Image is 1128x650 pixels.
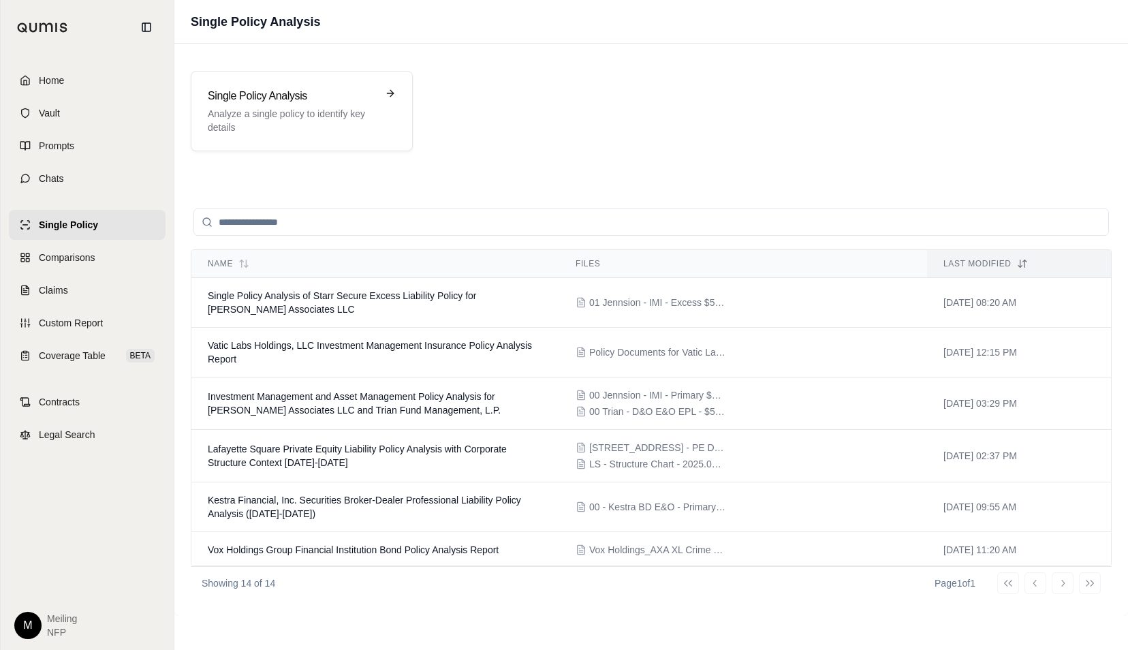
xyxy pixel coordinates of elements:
[9,98,166,128] a: Vault
[208,107,377,134] p: Analyze a single policy to identify key details
[47,612,77,625] span: Meiling
[39,172,64,185] span: Chats
[9,131,166,161] a: Prompts
[39,139,74,153] span: Prompts
[589,296,725,309] span: 01 Jennsion - IMI - Excess $5M xs $10M Starr Policy 24 25.pdf
[39,395,80,409] span: Contracts
[39,106,60,120] span: Vault
[208,88,377,104] h3: Single Policy Analysis
[208,544,499,555] span: Vox Holdings Group Financial Institution Bond Policy Analysis Report
[136,16,157,38] button: Collapse sidebar
[9,420,166,450] a: Legal Search
[927,278,1111,328] td: [DATE] 08:20 AM
[935,576,975,590] div: Page 1 of 1
[9,387,166,417] a: Contracts
[9,243,166,273] a: Comparisons
[9,210,166,240] a: Single Policy
[589,441,725,454] span: 1 Lafayette Square - PE DO EO EPL Primary 5m CNA Policy 2025-26 (rev).pdf
[927,532,1111,568] td: [DATE] 11:20 AM
[14,612,42,639] div: M
[589,405,725,418] span: 00 Trian - D&O E&O EPL - $5M Hartford Policy 24-25.PDF
[39,428,95,442] span: Legal Search
[589,345,725,359] span: Policy Documents for Vatic Labs Holdings LLC.PDF
[927,430,1111,482] td: [DATE] 02:37 PM
[208,444,507,468] span: Lafayette Square Private Equity Liability Policy Analysis with Corporate Structure Context 2025-2026
[39,283,68,297] span: Claims
[191,12,320,31] h1: Single Policy Analysis
[208,290,477,315] span: Single Policy Analysis of Starr Secure Excess Liability Policy for Jennison Associates LLC
[9,308,166,338] a: Custom Report
[927,328,1111,377] td: [DATE] 12:15 PM
[39,251,95,264] span: Comparisons
[208,258,543,269] div: Name
[47,625,77,639] span: NFP
[39,218,98,232] span: Single Policy
[39,316,103,330] span: Custom Report
[208,340,532,365] span: Vatic Labs Holdings, LLC Investment Management Insurance Policy Analysis Report
[589,500,725,514] span: 00 - Kestra BD E&O - Primary Everest Policy - 4.1.25-26 rev.pdf
[559,250,927,278] th: Files
[589,388,725,402] span: 00 Jennsion - IMI - Primary $10M AIG Policy 24 25.pdf
[39,349,106,362] span: Coverage Table
[927,377,1111,430] td: [DATE] 03:29 PM
[9,275,166,305] a: Claims
[927,482,1111,532] td: [DATE] 09:55 AM
[589,543,725,557] span: Vox Holdings_AXA XL Crime Policy 3.14.2025-26.pdf
[202,576,275,590] p: Showing 14 of 14
[208,495,521,519] span: Kestra Financial, Inc. Securities Broker-Dealer Professional Liability Policy Analysis (2025-2026)
[126,349,155,362] span: BETA
[17,22,68,33] img: Qumis Logo
[9,65,166,95] a: Home
[208,391,501,416] span: Investment Management and Asset Management Policy Analysis for Jennison Associates LLC and Trian ...
[589,457,725,471] span: LS - Structure Chart - 2025.08.pdf
[9,341,166,371] a: Coverage TableBETA
[39,74,64,87] span: Home
[9,164,166,194] a: Chats
[943,258,1095,269] div: Last modified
